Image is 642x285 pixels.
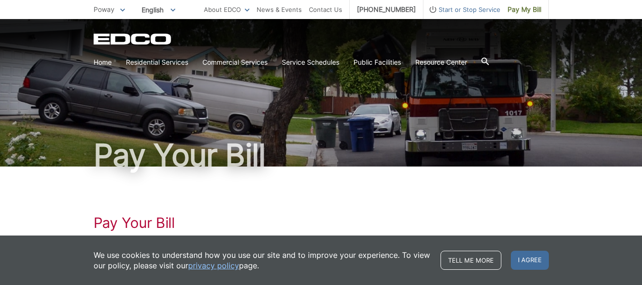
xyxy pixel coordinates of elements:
[94,5,115,13] span: Poway
[257,4,302,15] a: News & Events
[94,140,549,170] h1: Pay Your Bill
[202,57,268,68] a: Commercial Services
[94,33,172,45] a: EDCD logo. Return to the homepage.
[126,57,188,68] a: Residential Services
[94,214,549,231] h1: Pay Your Bill
[354,57,401,68] a: Public Facilities
[511,251,549,270] span: I agree
[309,4,342,15] a: Contact Us
[188,260,239,271] a: privacy policy
[508,4,541,15] span: Pay My Bill
[282,57,339,68] a: Service Schedules
[415,57,467,68] a: Resource Center
[134,2,182,18] span: English
[441,251,501,270] a: Tell me more
[94,250,431,271] p: We use cookies to understand how you use our site and to improve your experience. To view our pol...
[94,57,112,68] a: Home
[204,4,249,15] a: About EDCO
